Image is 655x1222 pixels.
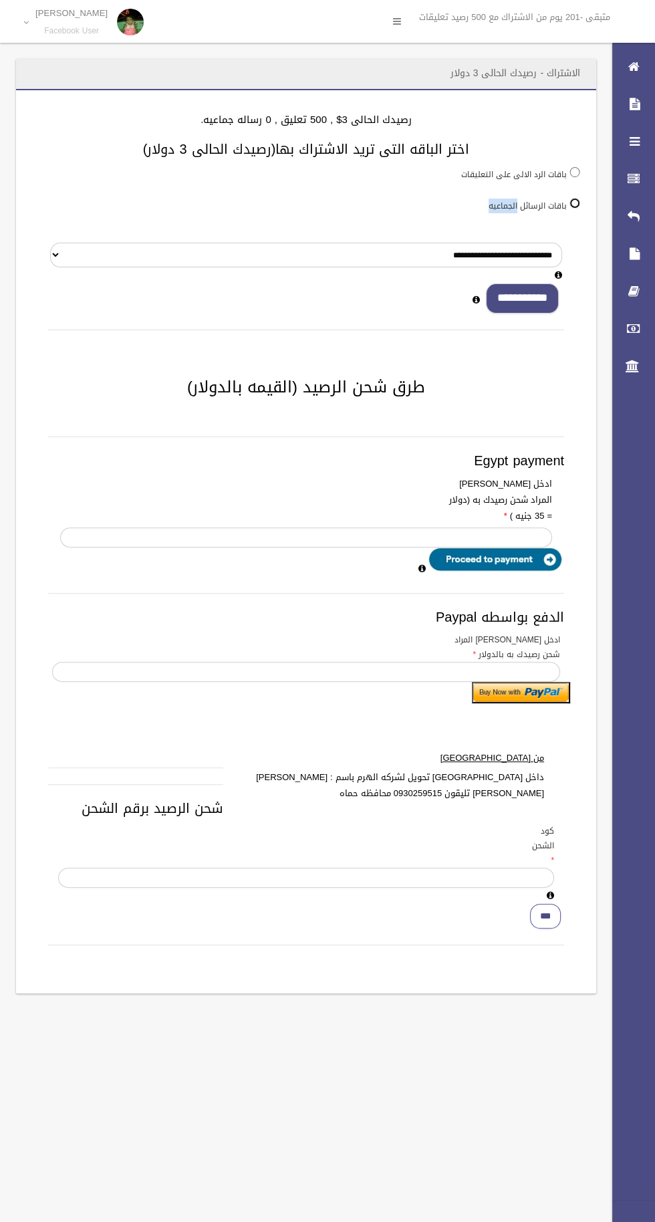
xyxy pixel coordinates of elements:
input: Submit [472,682,570,703]
h3: شحن الرصيد برقم الشحن [48,801,564,816]
label: من [GEOGRAPHIC_DATA] [223,750,554,766]
h4: رصيدك الحالى 3$ , 500 تعليق , 0 رساله جماعيه. [32,114,580,126]
h3: الدفع بواسطه Paypal [48,610,564,624]
h3: اختر الباقه التى تريد الاشتراك بها(رصيدك الحالى 3 دولار) [32,142,580,156]
p: [PERSON_NAME] [35,8,108,18]
header: الاشتراك - رصيدك الحالى 3 دولار [434,60,596,86]
label: داخل [GEOGRAPHIC_DATA] تحويل لشركه الهرم باسم : [PERSON_NAME] [PERSON_NAME] تليقون 0930259515 محا... [223,769,554,802]
h2: طرق شحن الرصيد (القيمه بالدولار) [32,378,580,396]
label: باقات الرسائل الجماعيه [489,199,567,213]
small: Facebook User [35,26,108,36]
h3: Egypt payment [48,453,564,468]
label: باقات الرد الالى على التعليقات [461,167,567,182]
